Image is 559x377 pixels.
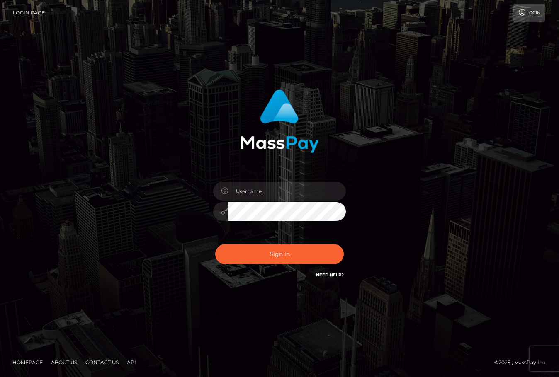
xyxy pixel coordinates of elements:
a: About Us [48,356,80,369]
input: Username... [228,182,346,201]
a: Homepage [9,356,46,369]
a: API [124,356,139,369]
a: Login Page [13,4,45,22]
button: Sign in [215,244,344,264]
div: © 2025 , MassPay Inc. [494,358,553,367]
img: MassPay Login [240,89,319,153]
a: Contact Us [82,356,122,369]
a: Login [513,4,545,22]
a: Need Help? [316,272,344,278]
